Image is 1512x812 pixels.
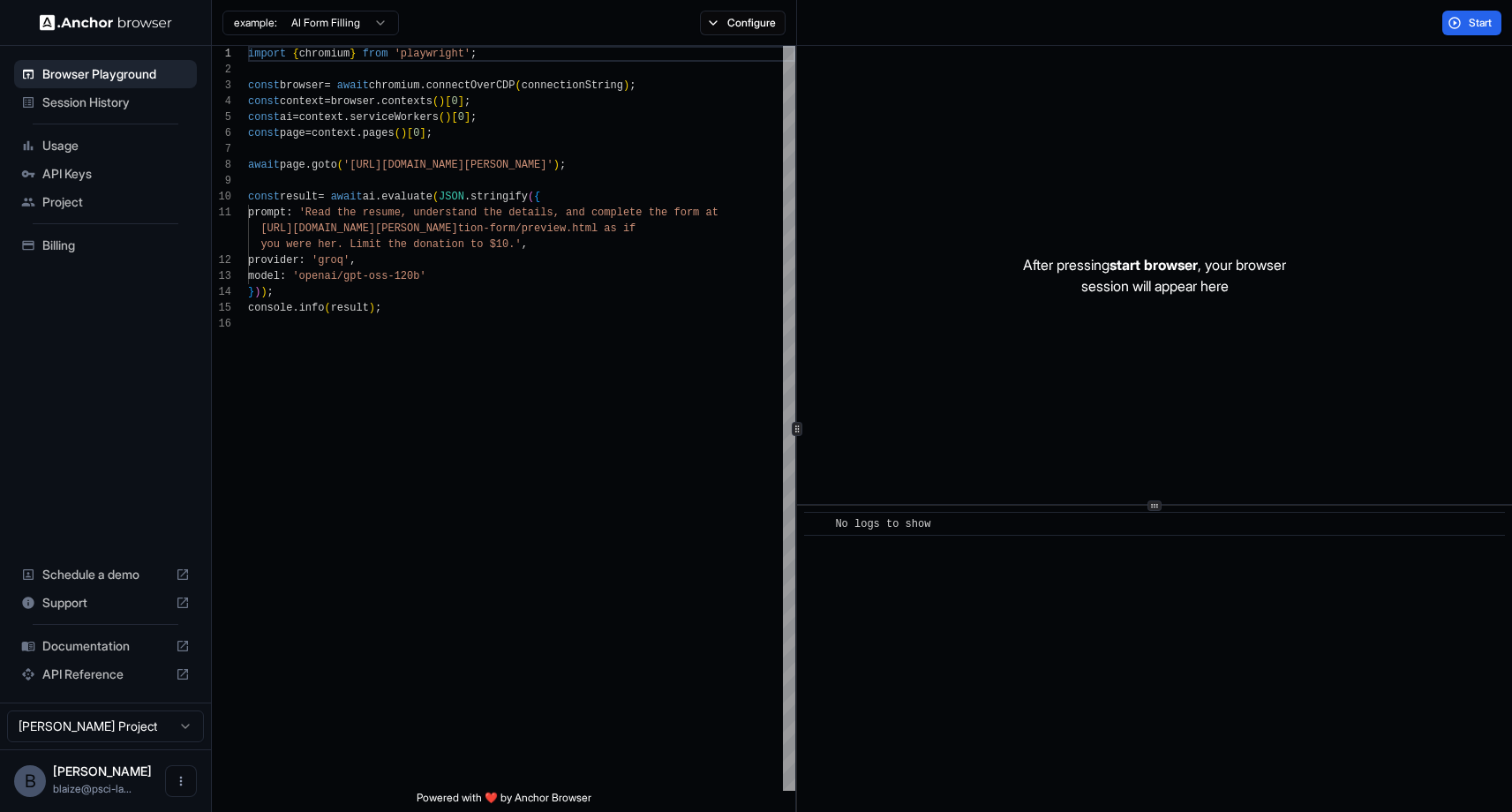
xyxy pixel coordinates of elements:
span: ] [419,127,425,139]
span: ; [426,127,433,139]
span: { [292,48,298,60]
span: browser [331,95,375,108]
span: 0 [413,127,419,139]
span: context [312,127,356,139]
div: 10 [212,189,231,205]
span: . [375,191,381,203]
div: 5 [212,109,231,125]
span: Billing [42,237,190,254]
span: ; [629,79,636,92]
button: Configure [700,11,786,35]
span: const [248,95,280,108]
span: . [464,191,470,203]
span: connectOverCDP [426,79,515,92]
span: model [248,270,280,282]
span: 0 [458,111,464,124]
span: start browser [1110,256,1198,274]
span: context [299,111,343,124]
div: B [14,765,46,797]
span: const [248,79,280,92]
span: No logs to show [835,518,930,530]
span: API Keys [42,165,190,183]
div: 16 [212,316,231,332]
span: ; [375,302,381,314]
span: : [299,254,305,267]
span: from [363,48,388,60]
span: ( [433,95,439,108]
span: 'openai/gpt-oss-120b' [292,270,425,282]
span: provider [248,254,299,267]
span: Powered with ❤️ by Anchor Browser [417,791,591,812]
span: Browser Playground [42,65,190,83]
span: ; [267,286,274,298]
span: '[URL][DOMAIN_NAME][PERSON_NAME]' [343,159,553,171]
div: 14 [212,284,231,300]
div: Schedule a demo [14,560,197,589]
span: = [305,127,312,139]
div: 4 [212,94,231,109]
span: Session History [42,94,190,111]
span: ( [515,79,522,92]
span: ) [254,286,260,298]
span: ; [560,159,566,171]
span: ) [445,111,451,124]
div: API Keys [14,160,197,188]
span: . [292,302,298,314]
span: ) [553,159,560,171]
span: page [280,127,305,139]
img: Anchor Logo [40,14,172,31]
div: Project [14,188,197,216]
span: , [522,238,528,251]
span: } [350,48,356,60]
span: stringify [470,191,528,203]
span: ] [458,95,464,108]
div: 2 [212,62,231,78]
div: 6 [212,125,231,141]
span: API Reference [42,665,169,683]
span: goto [312,159,337,171]
span: page [280,159,305,171]
span: connectionString [522,79,623,92]
span: . [343,111,350,124]
button: Start [1442,11,1501,35]
span: await [248,159,280,171]
div: Usage [14,132,197,160]
div: 1 [212,46,231,62]
div: 11 [212,205,231,221]
div: 9 [212,173,231,189]
span: serviceWorkers [350,111,439,124]
span: result [331,302,369,314]
div: 3 [212,78,231,94]
span: [ [407,127,413,139]
p: After pressing , your browser session will appear here [1023,254,1286,297]
span: browser [280,79,324,92]
span: Schedule a demo [42,566,169,583]
span: ] [464,111,470,124]
span: prompt [248,207,286,219]
span: ) [369,302,375,314]
span: await [331,191,363,203]
span: info [299,302,325,314]
span: { [534,191,540,203]
span: ) [623,79,629,92]
span: tion-form/preview.html as if [458,222,636,235]
span: blaize@psci-labs.com [53,782,132,795]
span: Documentation [42,637,169,655]
span: 'playwright' [395,48,470,60]
span: = [292,111,298,124]
span: ( [324,302,330,314]
span: pages [363,127,395,139]
div: 7 [212,141,231,157]
span: await [337,79,369,92]
span: ( [528,191,534,203]
span: chromium [369,79,420,92]
div: 15 [212,300,231,316]
span: } [248,286,254,298]
span: [ [451,111,457,124]
span: ( [439,111,445,124]
div: 12 [212,252,231,268]
span: contexts [381,95,433,108]
span: : [280,270,286,282]
span: , [350,254,356,267]
div: Browser Playground [14,60,197,88]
